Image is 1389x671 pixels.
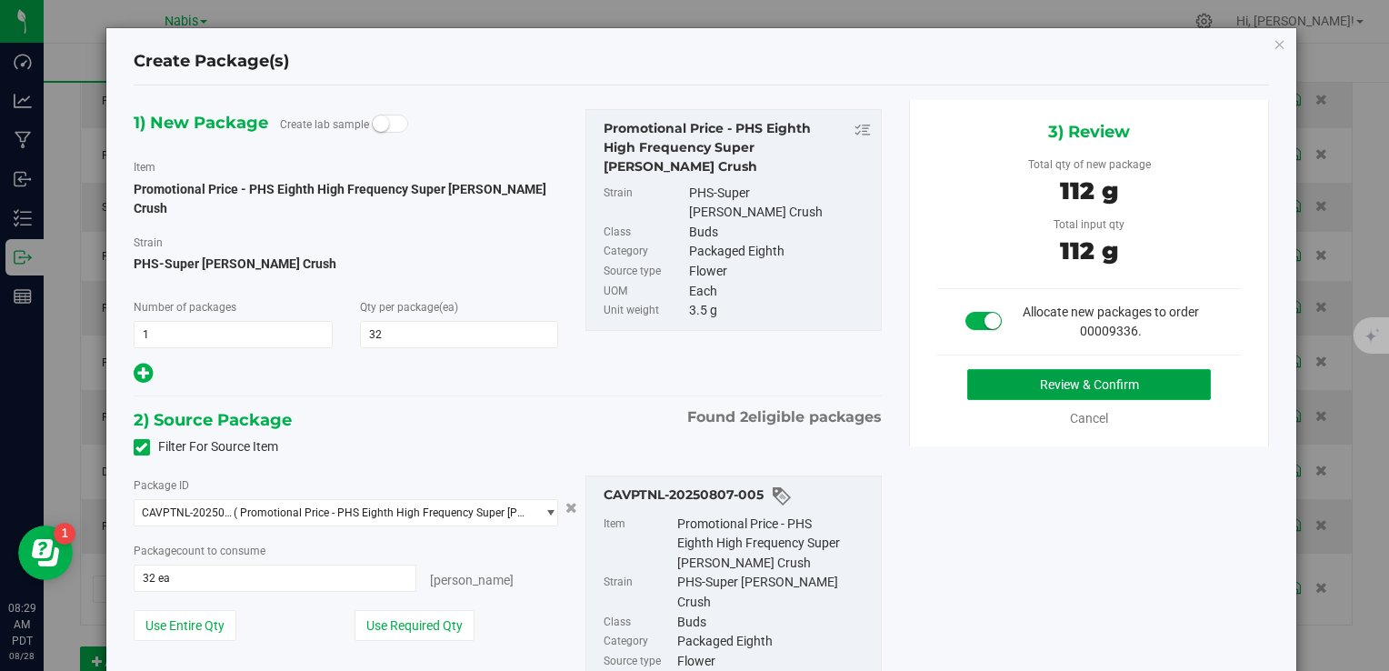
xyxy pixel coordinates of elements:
[18,526,73,580] iframe: Resource center
[689,262,871,282] div: Flower
[361,322,558,347] input: 32
[142,506,234,519] span: CAVPTNL-20250807-005
[604,223,685,243] label: Class
[54,523,75,545] iframe: Resource center unread badge
[535,500,557,526] span: select
[677,632,872,652] div: Packaged Eighth
[604,613,673,633] label: Class
[604,515,673,574] label: Item
[134,159,155,175] label: Item
[677,515,872,574] div: Promotional Price - PHS Eighth High Frequency Super [PERSON_NAME] Crush
[134,406,292,434] span: 2) Source Package
[134,182,546,215] span: Promotional Price - PHS Eighth High Frequency Super [PERSON_NAME] Crush
[689,282,871,302] div: Each
[134,50,289,74] h4: Create Package(s)
[604,573,673,612] label: Strain
[439,301,458,314] span: (ea)
[604,184,685,223] label: Strain
[560,495,583,521] button: Cancel button
[689,242,871,262] div: Packaged Eighth
[430,573,514,587] span: [PERSON_NAME]
[604,262,685,282] label: Source type
[740,408,748,426] span: 2
[604,282,685,302] label: UOM
[604,301,685,321] label: Unit weight
[1070,411,1108,426] a: Cancel
[1054,218,1124,231] span: Total input qty
[134,545,265,557] span: Package to consume
[689,223,871,243] div: Buds
[689,301,871,321] div: 3.5 g
[1023,305,1199,338] span: Allocate new packages to order 00009336.
[134,479,189,492] span: Package ID
[967,369,1211,400] button: Review & Confirm
[135,322,332,347] input: 1
[234,506,527,519] span: ( Promotional Price - PHS Eighth High Frequency Super [PERSON_NAME] Crush )
[360,301,458,314] span: Qty per package
[604,242,685,262] label: Category
[134,235,163,251] label: Strain
[677,613,872,633] div: Buds
[604,486,871,507] div: CAVPTNL-20250807-005
[604,632,673,652] label: Category
[134,301,236,314] span: Number of packages
[604,119,871,176] div: Promotional Price - PHS Eighth High Frequency Super Berry Crush
[134,610,236,641] button: Use Entire Qty
[1028,158,1151,171] span: Total qty of new package
[687,406,882,428] span: Found eligible packages
[1060,176,1118,205] span: 112 g
[355,610,475,641] button: Use Required Qty
[135,566,416,591] input: 32 ea
[1060,236,1118,265] span: 112 g
[134,250,559,277] span: PHS-Super [PERSON_NAME] Crush
[1048,118,1130,145] span: 3) Review
[677,573,872,612] div: PHS-Super [PERSON_NAME] Crush
[689,184,871,223] div: PHS-Super [PERSON_NAME] Crush
[280,111,369,138] label: Create lab sample
[176,545,205,557] span: count
[134,369,153,384] span: Add new output
[134,437,278,456] label: Filter For Source Item
[134,109,268,136] span: 1) New Package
